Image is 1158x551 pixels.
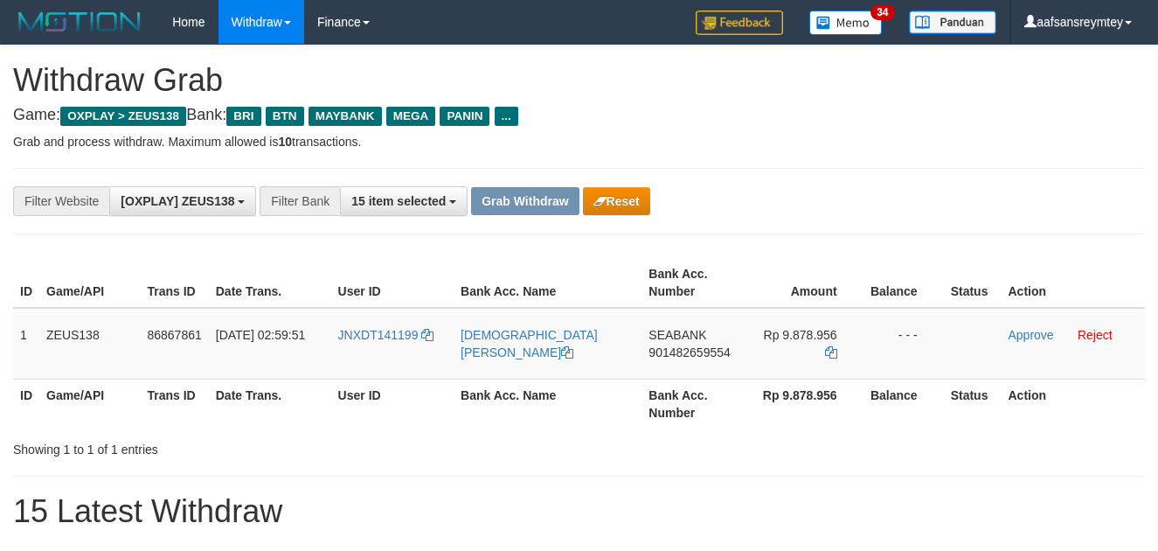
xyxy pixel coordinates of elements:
span: 15 item selected [351,194,446,208]
span: Rp 9.878.956 [764,328,837,342]
th: Balance [863,379,944,429]
th: Bank Acc. Name [454,379,641,429]
th: Rp 9.878.956 [743,379,863,429]
span: PANIN [440,107,489,126]
a: Reject [1078,328,1113,342]
th: Game/API [39,258,140,308]
span: BRI [226,107,260,126]
th: Trans ID [140,258,208,308]
button: Grab Withdraw [471,187,579,215]
th: Date Trans. [209,379,331,429]
th: Trans ID [140,379,208,429]
strong: 10 [278,135,292,149]
a: Approve [1009,328,1054,342]
span: MEGA [386,107,436,126]
th: Status [944,258,1002,308]
a: Copy 9878956 to clipboard [825,345,837,359]
span: 34 [870,4,894,20]
th: Bank Acc. Number [641,379,743,429]
th: Bank Acc. Number [641,258,743,308]
h4: Game: Bank: [13,107,1145,124]
p: Grab and process withdraw. Maximum allowed is transactions. [13,133,1145,150]
span: Copy 901482659554 to clipboard [648,345,730,359]
span: [DATE] 02:59:51 [216,328,305,342]
th: Bank Acc. Name [454,258,641,308]
th: ID [13,258,39,308]
div: Filter Website [13,186,109,216]
th: User ID [331,379,454,429]
th: Action [1002,379,1146,429]
td: - - - [863,308,944,380]
button: 15 item selected [340,186,468,216]
span: OXPLAY > ZEUS138 [60,107,186,126]
th: Game/API [39,379,140,429]
th: Amount [743,258,863,308]
span: MAYBANK [309,107,382,126]
button: Reset [583,187,650,215]
th: Balance [863,258,944,308]
button: [OXPLAY] ZEUS138 [109,186,256,216]
div: Filter Bank [260,186,340,216]
span: ... [495,107,518,126]
span: BTN [266,107,304,126]
img: MOTION_logo.png [13,9,146,35]
div: Showing 1 to 1 of 1 entries [13,434,469,458]
span: [OXPLAY] ZEUS138 [121,194,234,208]
td: ZEUS138 [39,308,140,380]
th: ID [13,379,39,429]
span: SEABANK [648,328,706,342]
span: JNXDT141199 [338,328,419,342]
a: [DEMOGRAPHIC_DATA][PERSON_NAME] [461,328,598,359]
a: JNXDT141199 [338,328,434,342]
th: Status [944,379,1002,429]
td: 1 [13,308,39,380]
th: User ID [331,258,454,308]
img: Button%20Memo.svg [809,10,883,35]
h1: 15 Latest Withdraw [13,494,1145,529]
span: 86867861 [147,328,201,342]
h1: Withdraw Grab [13,63,1145,98]
th: Action [1002,258,1146,308]
img: Feedback.jpg [696,10,783,35]
img: panduan.png [909,10,996,34]
th: Date Trans. [209,258,331,308]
